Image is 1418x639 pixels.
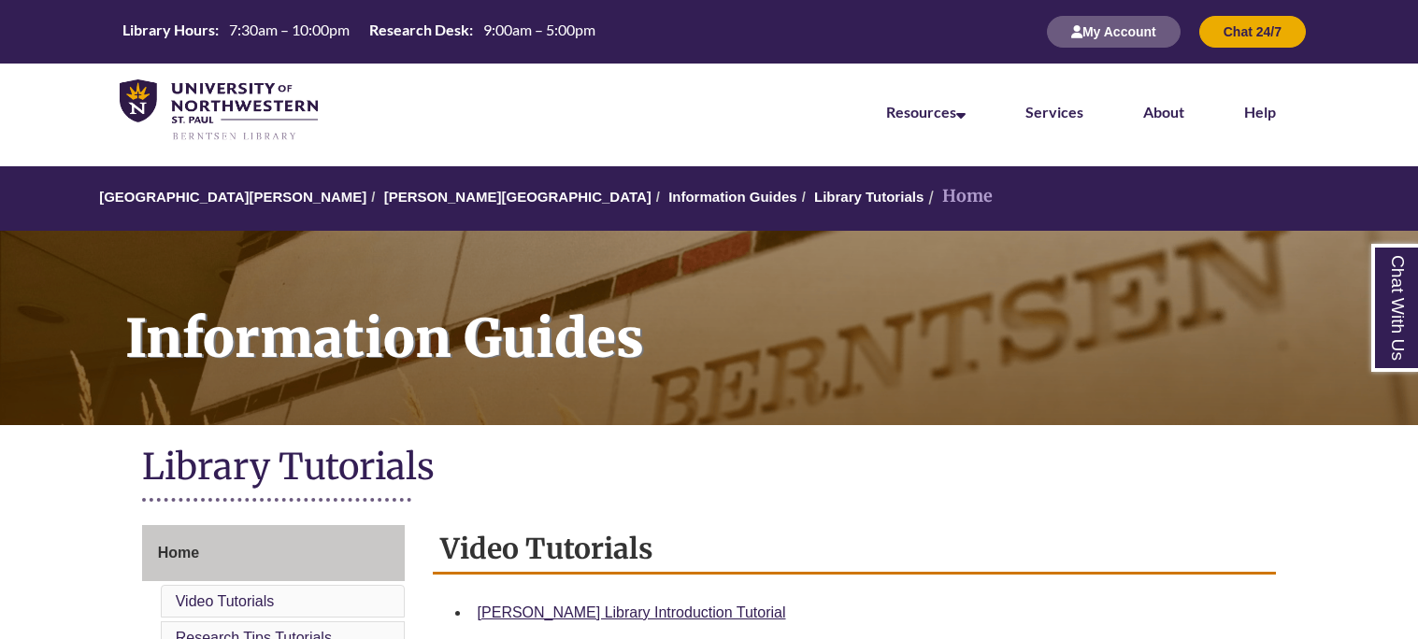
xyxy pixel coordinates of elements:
span: 7:30am – 10:00pm [229,21,350,38]
a: [PERSON_NAME][GEOGRAPHIC_DATA] [384,189,652,205]
th: Research Desk: [362,20,476,40]
a: About [1143,103,1184,121]
a: Library Tutorials [814,189,924,205]
img: UNWSP Library Logo [120,79,318,142]
h2: Video Tutorials [433,525,1277,575]
a: Home [142,525,405,581]
span: 9:00am – 5:00pm [483,21,595,38]
a: Chat 24/7 [1199,23,1306,39]
li: Home [924,183,993,210]
span: Home [158,545,199,561]
a: Information Guides [668,189,797,205]
th: Library Hours: [115,20,222,40]
a: Video Tutorials [176,593,275,609]
a: My Account [1047,23,1181,39]
button: Chat 24/7 [1199,16,1306,48]
a: [GEOGRAPHIC_DATA][PERSON_NAME] [99,189,366,205]
a: Hours Today [115,20,603,45]
h1: Library Tutorials [142,444,1277,493]
a: Resources [886,103,966,121]
a: Help [1244,103,1276,121]
button: My Account [1047,16,1181,48]
a: Services [1025,103,1083,121]
h1: Information Guides [105,231,1418,401]
table: Hours Today [115,20,603,43]
a: [PERSON_NAME] Library Introduction Tutorial [478,604,786,620]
